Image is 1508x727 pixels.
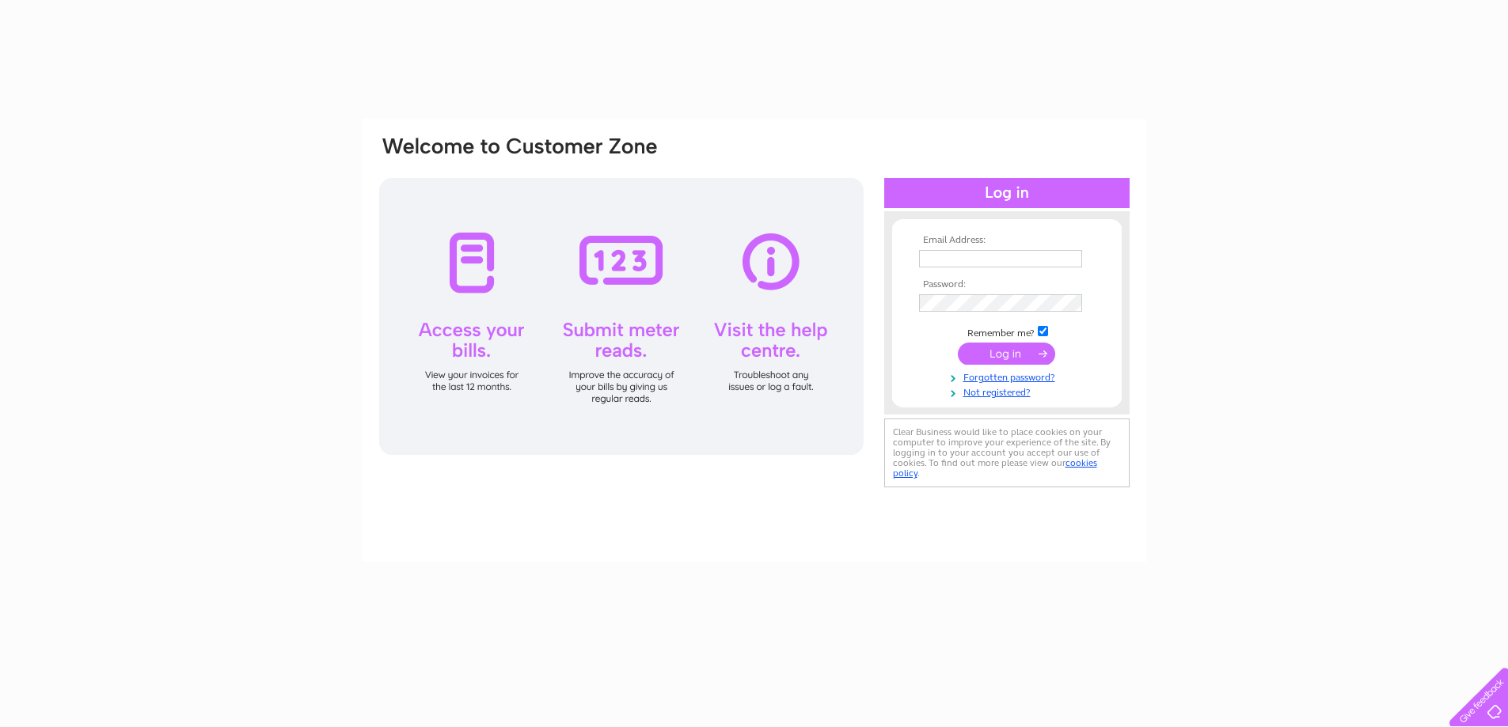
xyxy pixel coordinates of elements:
[958,343,1055,365] input: Submit
[915,279,1099,290] th: Password:
[884,418,1130,487] div: Clear Business would like to place cookies on your computer to improve your experience of the sit...
[919,384,1099,399] a: Not registered?
[915,324,1099,339] td: Remember me?
[919,369,1099,384] a: Forgotten password?
[893,457,1097,479] a: cookies policy
[915,235,1099,246] th: Email Address:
